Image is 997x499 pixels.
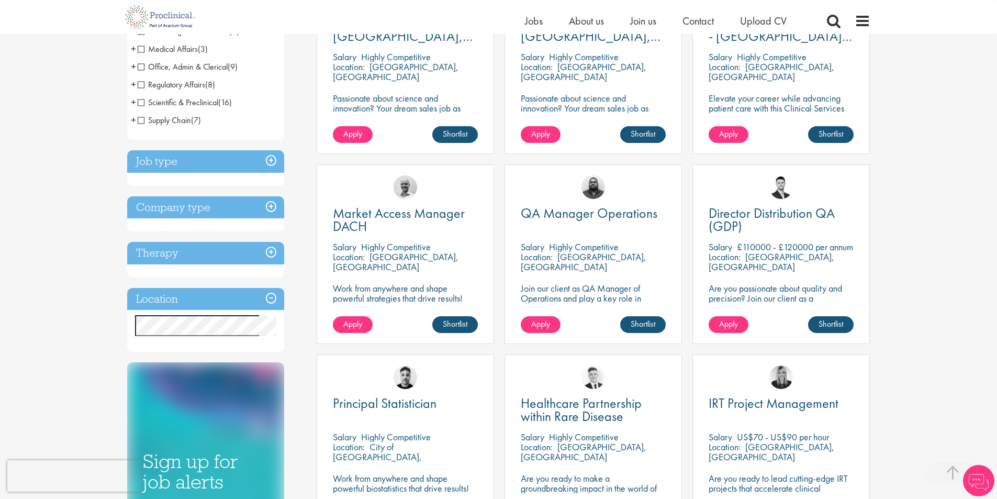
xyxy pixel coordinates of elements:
[333,441,422,473] p: City of [GEOGRAPHIC_DATA], [GEOGRAPHIC_DATA]
[719,128,738,139] span: Apply
[333,61,458,83] p: [GEOGRAPHIC_DATA], [GEOGRAPHIC_DATA]
[138,97,232,108] span: Scientific & Preclinical
[808,316,854,333] a: Shortlist
[521,51,544,63] span: Salary
[138,115,201,126] span: Supply Chain
[719,318,738,329] span: Apply
[682,14,714,28] span: Contact
[709,126,748,143] a: Apply
[138,43,198,54] span: Medical Affairs
[333,431,356,443] span: Salary
[138,97,218,108] span: Scientific & Preclinical
[709,251,741,263] span: Location:
[521,204,657,222] span: QA Manager Operations
[769,365,793,389] img: Janelle Jones
[620,316,666,333] a: Shortlist
[630,14,656,28] a: Join us
[394,175,417,199] img: Jake Robinson
[131,59,136,74] span: +
[709,61,741,73] span: Location:
[333,51,356,63] span: Salary
[709,14,852,58] span: Clinical Services Manager - [GEOGRAPHIC_DATA], [GEOGRAPHIC_DATA]
[143,451,268,492] h3: Sign up for job alerts
[361,241,431,253] p: Highly Competitive
[549,51,619,63] p: Highly Competitive
[769,175,793,199] a: Joshua Godden
[138,79,205,90] span: Regulatory Affairs
[521,61,553,73] span: Location:
[394,365,417,389] img: Dean Fisher
[127,242,284,264] div: Therapy
[709,241,732,253] span: Salary
[521,431,544,443] span: Salary
[709,431,732,443] span: Salary
[521,441,553,453] span: Location:
[531,128,550,139] span: Apply
[333,126,373,143] a: Apply
[333,394,436,412] span: Principal Statistician
[549,431,619,443] p: Highly Competitive
[333,251,458,273] p: [GEOGRAPHIC_DATA], [GEOGRAPHIC_DATA]
[333,93,478,123] p: Passionate about science and innovation? Your dream sales job as Territory Manager awaits!
[432,126,478,143] a: Shortlist
[620,126,666,143] a: Shortlist
[521,394,642,425] span: Healthcare Partnership within Rare Disease
[521,241,544,253] span: Salary
[361,51,431,63] p: Highly Competitive
[343,128,362,139] span: Apply
[737,431,829,443] p: US$70 - US$90 per hour
[127,196,284,219] h3: Company type
[709,51,732,63] span: Salary
[521,207,666,220] a: QA Manager Operations
[127,150,284,173] h3: Job type
[737,241,853,253] p: £110000 - £120000 per annum
[581,365,605,389] img: Nicolas Daniel
[521,251,553,263] span: Location:
[333,283,478,323] p: Work from anywhere and shape powerful strategies that drive results! Enjoy the freedom of remote ...
[138,61,228,72] span: Office, Admin & Clerical
[549,241,619,253] p: Highly Competitive
[138,79,215,90] span: Regulatory Affairs
[138,61,238,72] span: Office, Admin & Clerical
[709,251,834,273] p: [GEOGRAPHIC_DATA], [GEOGRAPHIC_DATA]
[581,175,605,199] img: Ashley Bennett
[333,397,478,410] a: Principal Statistician
[333,316,373,333] a: Apply
[333,251,365,263] span: Location:
[333,207,478,233] a: Market Access Manager DACH
[525,14,543,28] a: Jobs
[709,441,834,463] p: [GEOGRAPHIC_DATA], [GEOGRAPHIC_DATA]
[709,394,838,412] span: IRT Project Management
[709,93,854,133] p: Elevate your career while advancing patient care with this Clinical Services Manager position wit...
[521,251,646,273] p: [GEOGRAPHIC_DATA], [GEOGRAPHIC_DATA]
[740,14,787,28] span: Upload CV
[333,17,478,43] a: Territory Manager - [GEOGRAPHIC_DATA], [GEOGRAPHIC_DATA]
[709,397,854,410] a: IRT Project Management
[963,465,994,496] img: Chatbot
[709,441,741,453] span: Location:
[737,51,806,63] p: Highly Competitive
[131,41,136,57] span: +
[521,316,561,333] a: Apply
[228,61,238,72] span: (9)
[218,97,232,108] span: (16)
[333,61,365,73] span: Location:
[709,207,854,233] a: Director Distribution QA (GDP)
[521,441,646,463] p: [GEOGRAPHIC_DATA], [GEOGRAPHIC_DATA]
[361,431,431,443] p: Highly Competitive
[709,283,854,323] p: Are you passionate about quality and precision? Join our client as a Distribution Director and he...
[138,43,208,54] span: Medical Affairs
[198,43,208,54] span: (3)
[521,397,666,423] a: Healthcare Partnership within Rare Disease
[333,441,365,453] span: Location:
[521,61,646,83] p: [GEOGRAPHIC_DATA], [GEOGRAPHIC_DATA]
[191,115,201,126] span: (7)
[521,93,666,123] p: Passionate about science and innovation? Your dream sales job as Territory Manager awaits!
